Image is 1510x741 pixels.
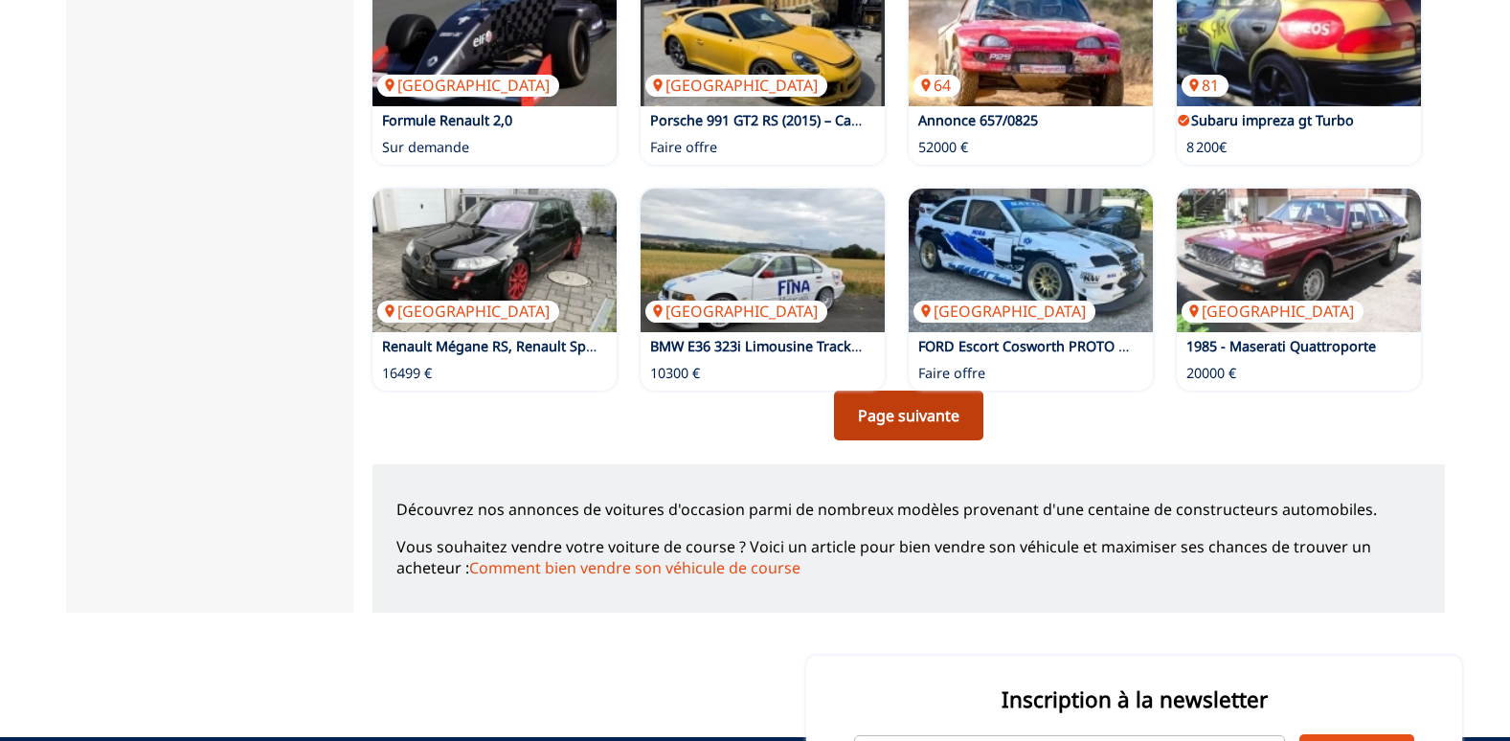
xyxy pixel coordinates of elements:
a: BMW E36 323i Limousine Tracktool KW V3 Protrack ONE[GEOGRAPHIC_DATA] [641,189,885,332]
p: [GEOGRAPHIC_DATA] [377,301,559,322]
a: Renault Mégane RS, Renault Sport[GEOGRAPHIC_DATA] [372,189,617,332]
a: Renault Mégane RS, Renault Sport [382,337,605,355]
p: [GEOGRAPHIC_DATA] [1182,301,1364,322]
p: 81 [1182,75,1228,96]
img: BMW E36 323i Limousine Tracktool KW V3 Protrack ONE [641,189,885,332]
p: Faire offre [650,138,717,157]
p: 16499 € [382,364,432,383]
p: 20000 € [1186,364,1236,383]
a: Subaru impreza gt Turbo [1191,111,1354,129]
a: Annonce 657/0825 [918,111,1038,129]
p: [GEOGRAPHIC_DATA] [377,75,559,96]
p: Découvrez nos annonces de voitures d'occasion parmi de nombreux modèles provenant d'une centaine ... [396,499,1421,520]
p: 10300 € [650,364,700,383]
p: 8 200€ [1186,138,1227,157]
a: 1985 - Maserati Quattroporte[GEOGRAPHIC_DATA] [1177,189,1421,332]
img: 1985 - Maserati Quattroporte [1177,189,1421,332]
a: 1985 - Maserati Quattroporte [1186,337,1376,355]
p: 52000 € [918,138,968,157]
p: Vous souhaitez vendre votre voiture de course ? Voici un article pour bien vendre son véhicule et... [396,536,1421,579]
p: Sur demande [382,138,469,157]
img: Renault Mégane RS, Renault Sport [372,189,617,332]
p: Faire offre [918,364,985,383]
p: [GEOGRAPHIC_DATA] [645,301,827,322]
p: 64 [913,75,960,96]
a: Porsche 991 GT2 RS (2015) – Caisse nue [650,111,905,129]
a: FORD Escort Cosworth PROTO by Gabat [918,337,1176,355]
p: [GEOGRAPHIC_DATA] [913,301,1095,322]
a: Formule Renault 2,0 [382,111,512,129]
a: Page suivante [834,391,983,440]
p: Inscription à la newsletter [854,685,1414,714]
a: BMW E36 323i Limousine Tracktool KW V3 Protrack ONE [650,337,1014,355]
img: FORD Escort Cosworth PROTO by Gabat [909,189,1153,332]
p: [GEOGRAPHIC_DATA] [645,75,827,96]
a: FORD Escort Cosworth PROTO by Gabat[GEOGRAPHIC_DATA] [909,189,1153,332]
a: Comment bien vendre son véhicule de course [469,557,800,578]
